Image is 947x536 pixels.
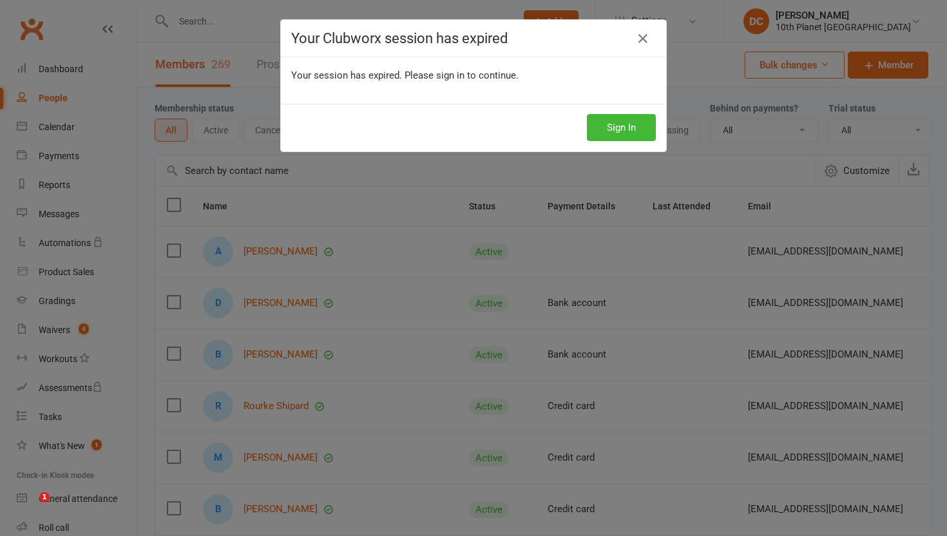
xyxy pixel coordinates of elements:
iframe: Intercom live chat [13,492,44,523]
a: Close [633,28,653,49]
span: 1 [39,492,50,503]
button: Sign In [587,114,656,141]
h4: Your Clubworx session has expired [291,30,656,46]
span: Your session has expired. Please sign in to continue. [291,70,519,81]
